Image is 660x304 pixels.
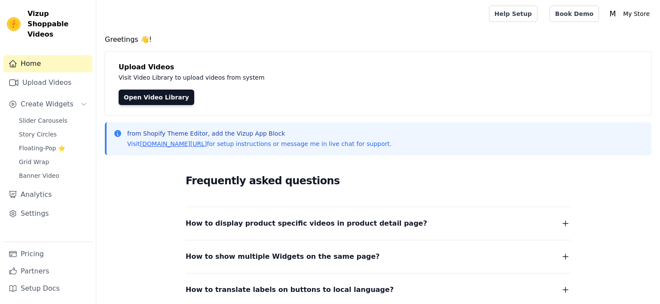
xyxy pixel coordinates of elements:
a: Open Video Library [119,90,194,105]
a: Banner Video [14,170,92,182]
a: Slider Carousels [14,115,92,127]
p: Visit Video Library to upload videos from system [119,72,504,83]
text: M [610,9,616,18]
img: Vizup [7,17,21,31]
span: Slider Carousels [19,116,67,125]
button: How to show multiple Widgets on the same page? [186,251,571,263]
button: M My Store [606,6,653,22]
span: How to display product specific videos in product detail page? [186,217,427,230]
a: Settings [3,205,92,222]
a: Grid Wrap [14,156,92,168]
span: Grid Wrap [19,158,49,166]
button: How to translate labels on buttons to local language? [186,284,571,296]
a: Upload Videos [3,74,92,91]
a: Pricing [3,245,92,263]
h4: Upload Videos [119,62,638,72]
h4: Greetings 👋! [105,34,651,45]
p: Visit for setup instructions or message me in live chat for support. [127,140,391,148]
span: Vizup Shoppable Videos [27,9,89,40]
h2: Frequently asked questions [186,172,571,189]
p: from Shopify Theme Editor, add the Vizup App Block [127,129,391,138]
a: Help Setup [489,6,538,22]
a: Setup Docs [3,280,92,297]
span: Banner Video [19,171,59,180]
span: How to translate labels on buttons to local language? [186,284,394,296]
a: Floating-Pop ⭐ [14,142,92,154]
span: Story Circles [19,130,57,139]
span: Create Widgets [21,99,73,109]
span: How to show multiple Widgets on the same page? [186,251,380,263]
a: Analytics [3,186,92,203]
a: Story Circles [14,128,92,140]
span: Floating-Pop ⭐ [19,144,65,152]
p: My Store [620,6,653,22]
a: Partners [3,263,92,280]
a: [DOMAIN_NAME][URL] [140,140,207,147]
a: Book Demo [550,6,599,22]
button: Create Widgets [3,96,92,113]
button: How to display product specific videos in product detail page? [186,217,571,230]
a: Home [3,55,92,72]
